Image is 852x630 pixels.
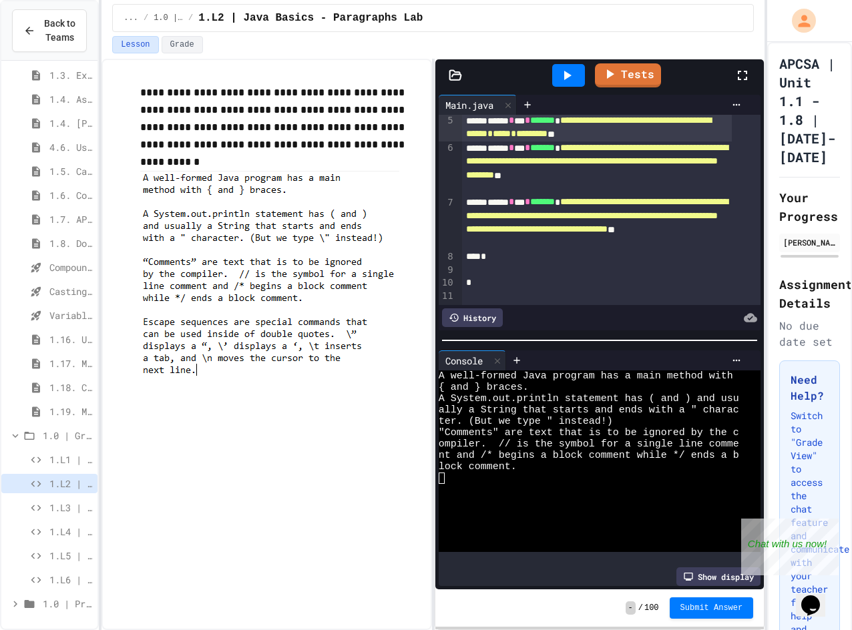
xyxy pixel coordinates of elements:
[638,603,643,613] span: /
[49,332,92,346] span: 1.16. Unit Summary 1a (1.1-1.6)
[439,370,733,382] span: A well-formed Java program has a main method with
[439,404,739,416] span: ally a String that starts and ends with a " charac
[49,549,92,563] span: 1.L5 | Java Basics - Mixed Number Lab
[43,428,92,442] span: 1.0 | Graded Labs
[791,372,829,404] h3: Need Help?
[680,603,743,613] span: Submit Answer
[796,577,839,617] iframe: chat widget
[49,236,92,250] span: 1.8. Documentation with Comments and Preconditions
[595,63,661,87] a: Tests
[49,260,92,274] span: Compound assignment operators - Quiz
[439,141,455,196] div: 6
[439,98,500,112] div: Main.java
[49,284,92,298] span: Casting and Ranges of variables - Quiz
[188,13,193,23] span: /
[49,164,92,178] span: 1.5. Casting and Ranges of Values
[439,276,455,290] div: 10
[49,188,92,202] span: 1.6. Compound Assignment Operators
[439,264,455,277] div: 9
[439,350,506,370] div: Console
[154,13,183,23] span: 1.0 | Graded Labs
[124,13,138,23] span: ...
[670,597,754,619] button: Submit Answer
[49,404,92,418] span: 1.19. Multiple Choice Exercises for Unit 1a (1.1-1.6)
[49,68,92,82] span: 1.3. Expressions and Output [New]
[778,5,819,36] div: My Account
[49,501,92,515] span: 1.L3 | Java Basics - Printing Code Lab
[49,380,92,394] span: 1.18. Coding Practice 1a (1.1-1.6)
[49,452,92,466] span: 1.L1 | Java Basics - Fish Lab
[439,354,489,368] div: Console
[779,275,840,312] h2: Assignment Details
[626,601,636,615] span: -
[779,318,840,350] div: No due date set
[439,290,455,303] div: 11
[162,36,203,53] button: Grade
[439,461,517,472] span: lock comment.
[779,188,840,226] h2: Your Progress
[439,95,517,115] div: Main.java
[439,450,739,461] span: nt and /* begins a block comment while */ ends a b
[676,567,761,586] div: Show display
[49,477,92,491] span: 1.L2 | Java Basics - Paragraphs Lab
[49,525,92,539] span: 1.L4 | Java Basics - Rectangle Lab
[144,13,148,23] span: /
[442,308,503,327] div: History
[49,308,92,322] span: Variables and Data Types - Quiz
[779,54,840,166] h1: APCSA | Unit 1.1 - 1.8 | [DATE]-[DATE]
[783,236,836,248] div: [PERSON_NAME]
[49,92,92,106] span: 1.4. Assignment and Input
[439,114,455,141] div: 5
[439,196,455,250] div: 7
[49,140,92,154] span: 4.6. Using Text Files
[439,250,455,264] div: 8
[112,36,158,53] button: Lesson
[741,519,839,575] iframe: chat widget
[439,416,613,427] span: ter. (But we type " instead!)
[49,212,92,226] span: 1.7. APIs and Libraries
[198,10,423,26] span: 1.L2 | Java Basics - Paragraphs Lab
[43,17,75,45] span: Back to Teams
[439,382,529,393] span: { and } braces.
[439,393,739,404] span: A System.out.println statement has ( and ) and usu
[439,438,739,450] span: ompiler. // is the symbol for a single line comme
[49,573,92,587] span: 1.L6 | Java Basics - Final Calculator Lab
[43,597,92,611] span: 1.0 | Practice Labs
[12,9,87,52] button: Back to Teams
[49,116,92,130] span: 1.4. [PERSON_NAME] and User Input
[439,427,739,438] span: "Comments" are text that is to be ignored by the c
[49,356,92,370] span: 1.17. Mixed Up Code Practice 1.1-1.6
[644,603,659,613] span: 100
